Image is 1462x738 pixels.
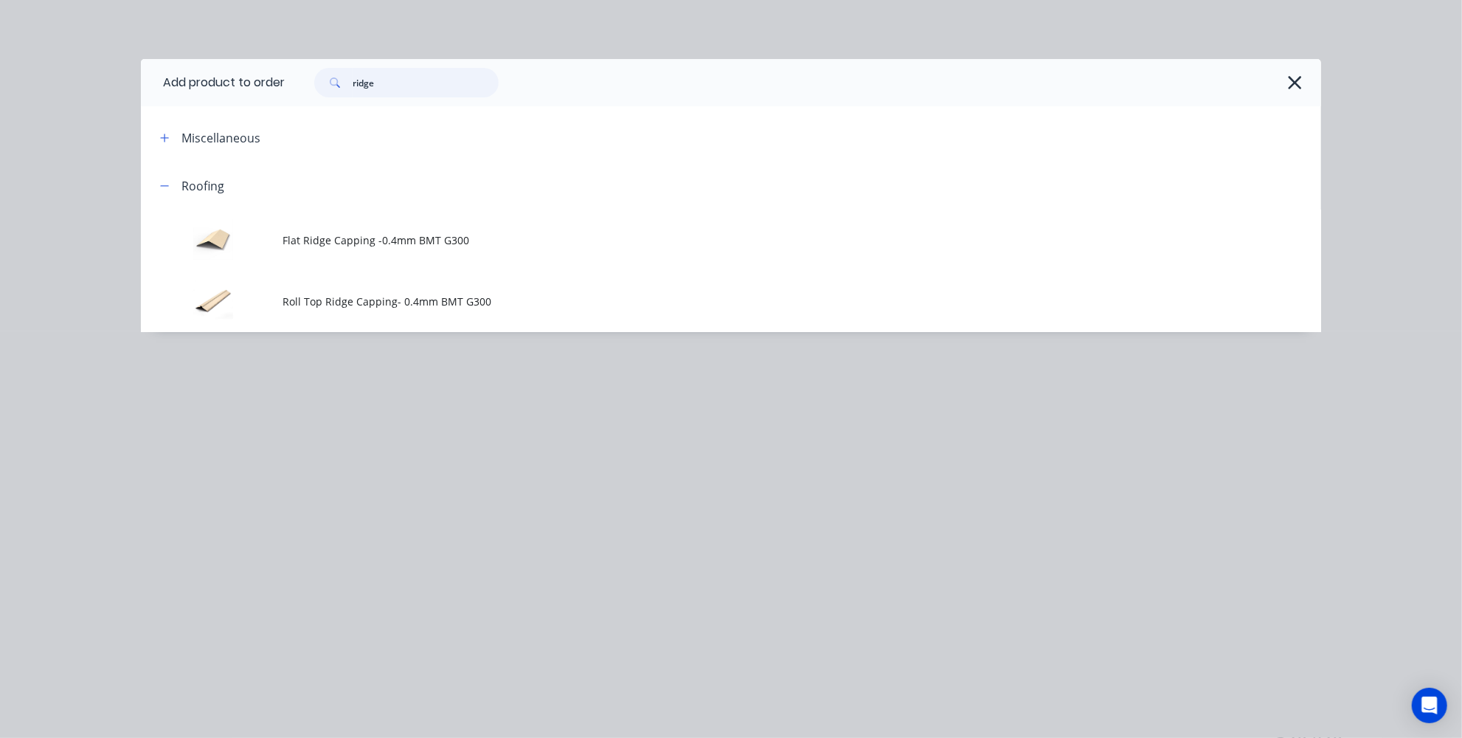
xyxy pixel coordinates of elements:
div: Miscellaneous [181,129,260,147]
span: Roll Top Ridge Capping- 0.4mm BMT G300 [283,294,1113,309]
span: Flat Ridge Capping -0.4mm BMT G300 [283,232,1113,248]
div: Add product to order [141,59,285,106]
div: Roofing [181,177,224,195]
div: Open Intercom Messenger [1412,688,1447,723]
input: Search... [353,68,499,97]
